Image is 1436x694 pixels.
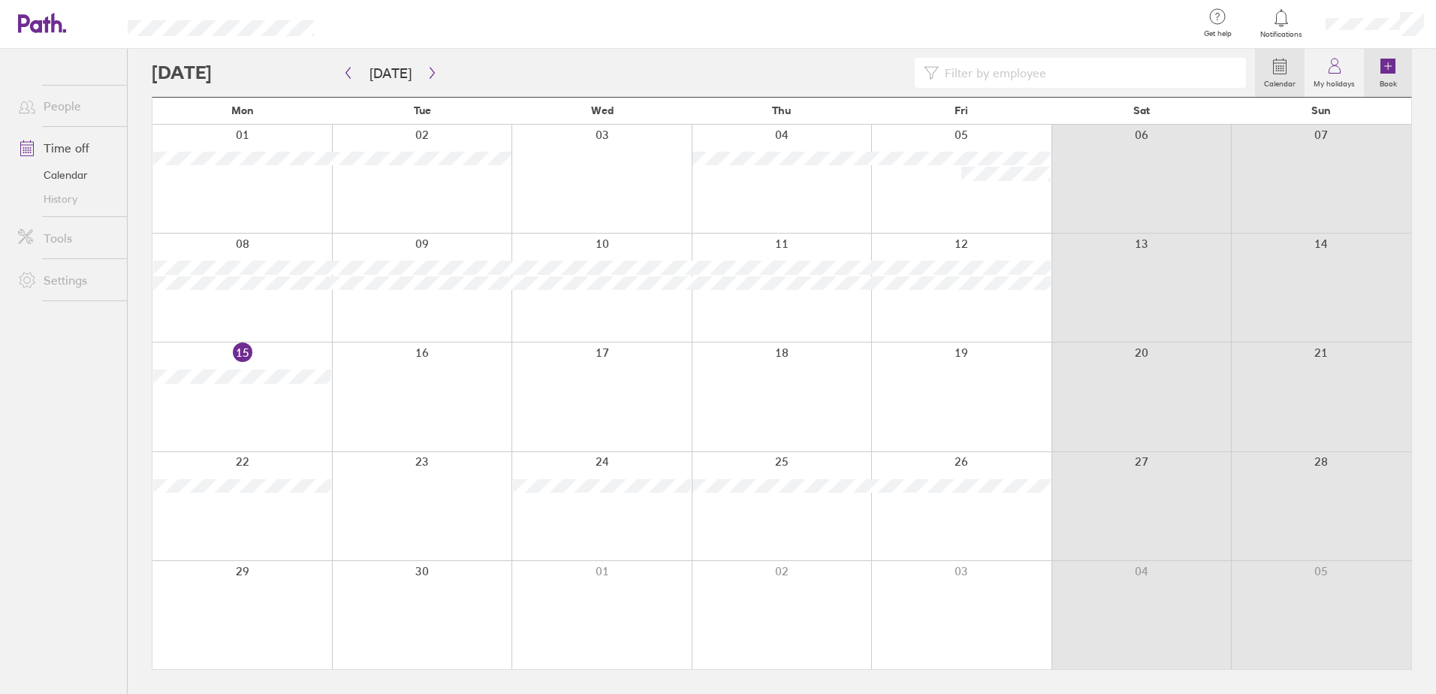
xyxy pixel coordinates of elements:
[1255,49,1305,97] a: Calendar
[1305,49,1364,97] a: My holidays
[1133,104,1150,116] span: Sat
[939,59,1237,87] input: Filter by employee
[6,133,127,163] a: Time off
[1255,75,1305,89] label: Calendar
[1193,29,1242,38] span: Get help
[231,104,254,116] span: Mon
[6,265,127,295] a: Settings
[357,61,424,86] button: [DATE]
[6,163,127,187] a: Calendar
[1311,104,1331,116] span: Sun
[591,104,614,116] span: Wed
[6,91,127,121] a: People
[1257,30,1306,39] span: Notifications
[414,104,431,116] span: Tue
[1305,75,1364,89] label: My holidays
[772,104,791,116] span: Thu
[1364,49,1412,97] a: Book
[6,187,127,211] a: History
[1257,8,1306,39] a: Notifications
[955,104,968,116] span: Fri
[6,223,127,253] a: Tools
[1371,75,1406,89] label: Book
